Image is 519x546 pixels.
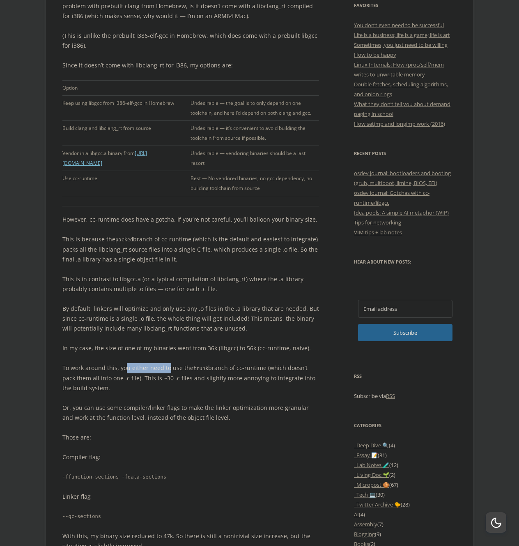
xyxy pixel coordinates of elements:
code: packed [115,237,133,243]
a: osdev journal: bootloaders and booting (grub, multiboot, limine, BIOS, EFI) [354,169,451,187]
code: -ffunction-sections -fdata-sections [62,472,319,482]
td: Option [62,80,191,95]
a: _Micropost 🍪 [354,481,389,488]
h3: Categories [354,421,457,430]
p: Linker flag [62,492,319,502]
h3: Recent Posts [354,148,457,158]
a: _Lab Notes 🧪 [354,461,389,469]
li: (4) [354,440,457,450]
li: (12) [354,460,457,470]
a: [URL][DOMAIN_NAME] [62,150,147,167]
p: However, cc-runtime does have a gotcha. If you’re not careful, you’ll balloon your binary size. [62,215,319,224]
input: Email address [358,300,452,318]
p: This is because the branch of cc-runtime (which is the default and easiest to integrate) packs al... [62,234,319,264]
code: --gc-sections [62,511,319,521]
li: (31) [354,450,457,460]
li: (4) [354,509,457,519]
a: Double fetches, scheduling algorithms, and onion rings [354,81,448,98]
li: (67) [354,480,457,490]
a: _Tech 💻 [354,491,376,498]
h3: Favorites [354,0,457,10]
a: Linux Internals: How /proc/self/mem writes to unwritable memory [354,61,444,78]
p: By default, linkers will optimize and only use any .o files in the .a library that are needed. Bu... [62,304,319,333]
a: You don’t even need to be successful [354,21,444,29]
td: Undesirable — the goal is to only depend on one toolchain, and here I’d depend on both clang and ... [191,95,319,120]
h3: Hear about new posts: [354,257,457,267]
td: Best — No vendored binaries, no gcc dependency, no building toolchain from source [191,171,319,196]
td: Undesirable — vendoring binaries should be a last resort [191,146,319,171]
a: RSS [386,392,395,400]
a: How to be happy [354,51,396,58]
h3: RSS [354,371,457,381]
a: VIM tips + lab notes [354,229,402,236]
a: How setjmp and longjmp work (2016) [354,120,445,127]
td: Undesirable — it’s convenient to avoid building the toolchain from source if possible. [191,120,319,146]
a: Life is a business; life is a game; life is art [354,31,450,39]
li: (30) [354,490,457,500]
code: trunk [193,366,208,371]
p: In my case, the size of one of my binaries went from 36k (libgcc) to 56k (cc-runtime, naive). [62,343,319,353]
a: _Deep Dive 🔍 [354,442,389,449]
a: _Living Doc 🌱 [354,471,389,479]
p: Subscribe via [354,391,457,401]
a: What they don’t tell you about demand paging in school [354,100,450,118]
td: Build clang and libclang_rt from source [62,120,191,146]
p: This is in contrast to libgcc.a (or a typical compilation of libclang_rt) where the .a library pr... [62,274,319,294]
p: Or, you can use some compiler/linker flags to make the linker optimization more granular and work... [62,403,319,423]
p: Those are: [62,433,319,442]
li: (9) [354,529,457,539]
p: To work around this, you either need to use the branch of cc-runtime (which doesn’t pack them all... [62,363,319,393]
a: _Essay 📝 [354,451,378,459]
a: _Twitter Archive 🐤 [354,501,401,508]
p: Compiler flag: [62,452,319,462]
a: Blogging [354,530,375,538]
p: (This is unlike the prebuilt i386-elf-gcc in Homebrew, which does come with a prebuilt libgcc for... [62,31,319,51]
button: Subscribe [358,324,452,341]
a: Tips for networking [354,219,401,226]
li: (7) [354,519,457,529]
a: Idea pools: A simple AI metaphor (WIP) [354,209,449,216]
td: Use cc-runtime [62,171,191,196]
a: Assembly [354,521,377,528]
li: (2) [354,470,457,480]
td: Vendor in a libgcc.a binary from [62,146,191,171]
a: Sometimes, you just need to be willing [354,41,448,49]
li: (28) [354,500,457,509]
a: AI [354,511,359,518]
td: Keep using libgcc from i386-elf-gcc in Homebrew [62,95,191,120]
p: Since it doesn’t come with libclang_rt for i386, my options are: [62,60,319,70]
a: osdev journal: Gotchas with cc-runtime/libgcc [354,189,429,206]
